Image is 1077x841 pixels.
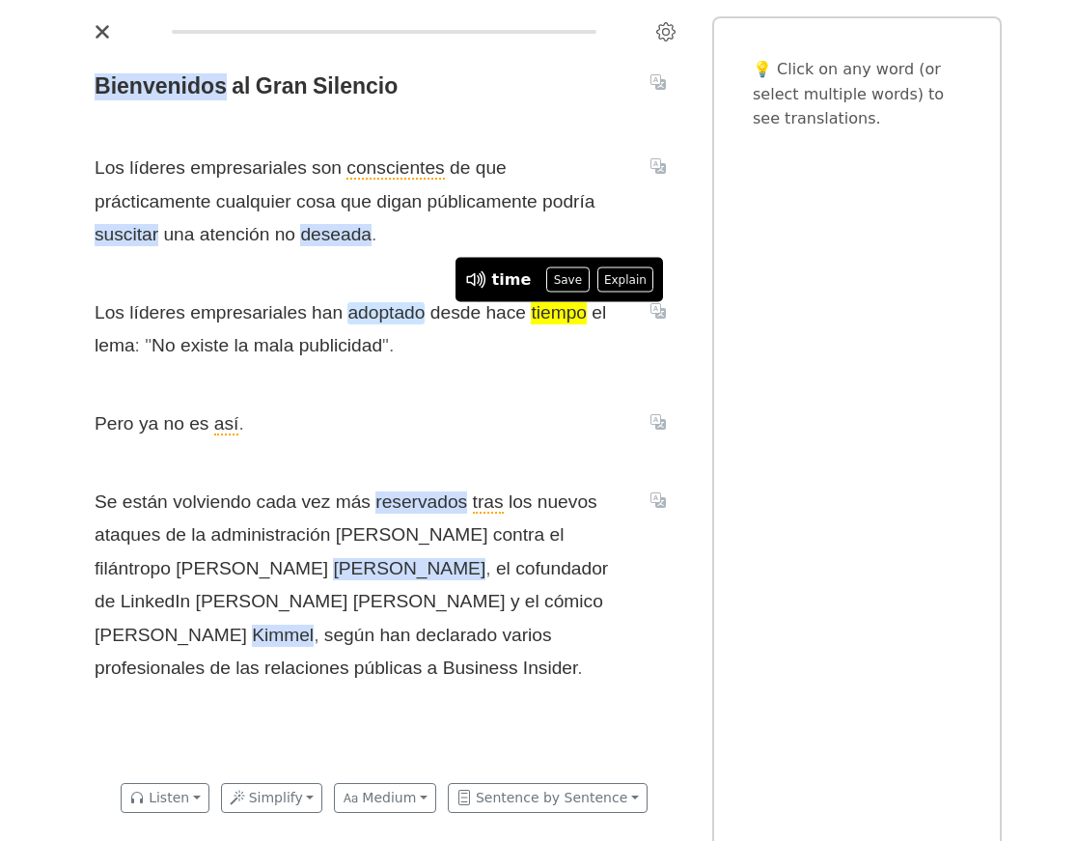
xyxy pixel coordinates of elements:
[166,524,186,547] span: de
[264,658,348,680] span: relaciones
[163,413,183,435] span: no
[121,591,191,613] span: LinkedIn
[430,302,481,324] span: desde
[476,157,507,180] span: que
[643,488,674,511] button: Translate sentence
[525,591,539,613] span: el
[324,625,374,647] span: según
[523,658,578,680] span: Insider
[379,625,410,647] span: han
[152,335,176,357] span: No
[448,783,648,813] button: Sentence by Sentence
[123,491,168,514] span: están
[643,154,674,178] button: Translate sentence
[129,302,185,324] span: líderes
[496,558,511,580] span: el
[129,157,185,180] span: líderes
[95,191,211,213] span: prácticamente
[252,625,314,647] span: Kimmel
[416,625,497,647] span: declarado
[312,302,343,324] span: han
[95,591,115,613] span: de
[372,224,376,244] span: .
[95,625,247,647] span: [PERSON_NAME]
[312,157,342,180] span: son
[382,335,389,355] span: "
[191,524,206,547] span: la
[173,491,251,514] span: volviendo
[492,268,532,292] div: time
[95,491,117,514] span: Se
[341,191,372,213] span: que
[493,524,544,547] span: contra
[450,157,470,180] span: de
[753,57,961,131] p: 💡 Click on any word (or select multiple words) to see translations.
[296,191,336,213] span: cosa
[234,335,248,357] span: la
[542,191,594,213] span: podría
[95,413,134,435] span: Pero
[485,558,490,578] span: ,
[211,524,331,547] span: administración
[353,591,506,613] span: [PERSON_NAME]
[302,491,331,514] span: vez
[256,73,308,100] span: Gran
[347,302,425,324] span: adoptado
[95,524,160,547] span: ataques
[346,157,444,180] span: conscientes
[643,299,674,322] button: Translate sentence
[389,335,394,355] span: .
[95,658,205,680] span: profesionales
[209,658,230,680] span: de
[334,783,436,813] button: Medium
[428,191,538,213] span: públicamente
[577,658,582,678] span: .
[200,224,270,246] span: atención
[95,73,227,100] span: Bienvenidos
[87,16,118,47] button: Close
[190,302,307,324] span: empresariales
[95,157,124,180] span: Los
[235,658,260,680] span: las
[376,191,422,213] span: digan
[509,491,533,514] span: los
[511,591,520,613] span: y
[485,302,526,324] span: hace
[314,625,318,645] span: ,
[515,558,608,580] span: cofundador
[428,658,438,680] span: a
[313,73,398,100] span: Silencio
[643,70,674,93] button: Translate sentence
[232,73,250,100] span: al
[238,413,243,434] span: .
[216,191,291,213] span: cualquier
[275,224,295,246] span: no
[121,783,209,813] button: Listen
[538,491,597,514] span: nuevos
[221,783,323,813] button: Simplify
[546,267,589,293] button: Save
[544,591,603,613] span: cómico
[163,224,194,246] span: una
[95,335,135,357] span: lema
[145,335,152,355] span: "
[443,658,518,680] span: Business
[95,558,171,580] span: filántropo
[592,302,606,324] span: el
[549,524,564,547] span: el
[254,335,294,357] span: mala
[333,558,485,580] span: [PERSON_NAME]
[336,524,488,547] span: [PERSON_NAME]
[189,413,208,435] span: es
[190,157,307,180] span: empresariales
[135,335,140,355] span: :
[214,413,239,435] span: así
[95,224,158,246] span: suscitar
[257,491,297,514] span: cada
[597,267,654,293] button: Explain
[531,302,587,324] span: tiempo
[172,30,596,34] div: Reading progress
[473,491,504,514] span: tras
[375,491,467,514] span: reservados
